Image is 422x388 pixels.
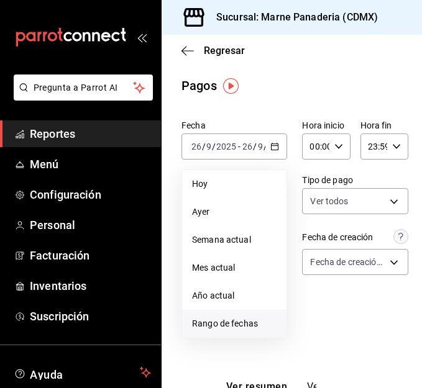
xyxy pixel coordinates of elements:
span: - [238,142,241,151]
span: / [202,142,206,151]
span: Regresar [204,45,245,56]
span: Fecha de creación de orden [310,256,385,268]
span: Mes actual [192,261,277,274]
img: Tooltip marker [223,78,239,94]
div: Pagos [181,76,217,95]
input: -- [191,142,202,151]
span: Ver todos [310,195,348,207]
span: Menú [30,156,151,173]
span: Ayuda [30,365,135,380]
input: -- [257,142,264,151]
h3: Sucursal: Marne Panaderia (CDMX) [206,10,378,25]
input: -- [242,142,253,151]
span: Configuración [30,186,151,203]
button: Pregunta a Parrot AI [14,74,153,101]
span: / [212,142,216,151]
span: Facturación [30,247,151,264]
label: Hora fin [360,121,408,130]
input: -- [206,142,212,151]
span: Personal [30,217,151,233]
span: / [253,142,257,151]
span: Pregunta a Parrot AI [34,81,134,94]
label: Fecha [181,121,287,130]
span: Año actual [192,289,277,302]
span: Semana actual [192,233,277,246]
button: Regresar [181,45,245,56]
input: ---- [216,142,237,151]
label: Tipo de pago [302,176,408,184]
span: Ayer [192,205,277,219]
span: Reportes [30,125,151,142]
span: Hoy [192,178,277,191]
span: / [264,142,267,151]
span: Suscripción [30,308,151,325]
div: Fecha de creación [302,231,373,244]
span: Rango de fechas [192,317,277,330]
label: Hora inicio [302,121,350,130]
button: open_drawer_menu [137,32,147,42]
a: Pregunta a Parrot AI [9,90,153,103]
span: Inventarios [30,277,151,294]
